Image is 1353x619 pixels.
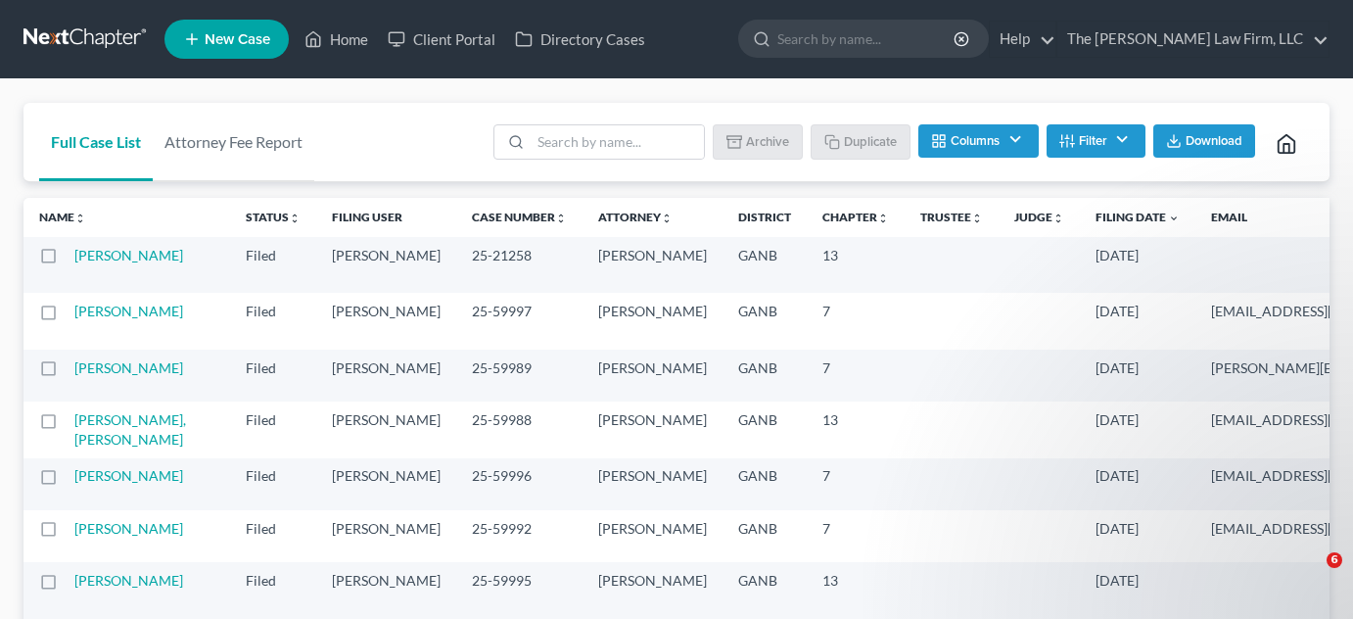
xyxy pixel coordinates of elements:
[230,237,316,293] td: Filed
[378,22,505,57] a: Client Portal
[661,213,673,224] i: unfold_more
[505,22,655,57] a: Directory Cases
[877,213,889,224] i: unfold_more
[472,210,567,224] a: Case Numberunfold_more
[456,562,583,618] td: 25-59995
[74,572,183,589] a: [PERSON_NAME]
[74,520,183,537] a: [PERSON_NAME]
[583,458,723,510] td: [PERSON_NAME]
[1080,510,1195,562] td: [DATE]
[230,458,316,510] td: Filed
[316,510,456,562] td: [PERSON_NAME]
[583,402,723,457] td: [PERSON_NAME]
[990,22,1055,57] a: Help
[723,458,807,510] td: GANB
[74,411,186,448] a: [PERSON_NAME], [PERSON_NAME]
[1080,458,1195,510] td: [DATE]
[723,510,807,562] td: GANB
[39,103,153,181] a: Full Case List
[723,402,807,457] td: GANB
[74,467,183,484] a: [PERSON_NAME]
[583,350,723,402] td: [PERSON_NAME]
[583,510,723,562] td: [PERSON_NAME]
[807,562,905,618] td: 13
[205,32,270,47] span: New Case
[456,402,583,457] td: 25-59988
[316,458,456,510] td: [PERSON_NAME]
[316,293,456,349] td: [PERSON_NAME]
[74,359,183,376] a: [PERSON_NAME]
[1080,293,1195,349] td: [DATE]
[807,293,905,349] td: 7
[918,124,1038,158] button: Columns
[456,293,583,349] td: 25-59997
[723,237,807,293] td: GANB
[920,210,983,224] a: Trusteeunfold_more
[1153,124,1255,158] button: Download
[1286,552,1333,599] iframe: Intercom live chat
[39,210,86,224] a: Nameunfold_more
[456,237,583,293] td: 25-21258
[295,22,378,57] a: Home
[1080,402,1195,457] td: [DATE]
[598,210,673,224] a: Attorneyunfold_more
[583,237,723,293] td: [PERSON_NAME]
[230,402,316,457] td: Filed
[289,213,301,224] i: unfold_more
[316,350,456,402] td: [PERSON_NAME]
[723,562,807,618] td: GANB
[807,350,905,402] td: 7
[1052,213,1064,224] i: unfold_more
[777,21,956,57] input: Search by name...
[74,213,86,224] i: unfold_more
[1186,133,1242,149] span: Download
[1327,552,1342,568] span: 6
[1047,124,1145,158] button: Filter
[230,293,316,349] td: Filed
[723,198,807,237] th: District
[230,350,316,402] td: Filed
[456,350,583,402] td: 25-59989
[822,210,889,224] a: Chapterunfold_more
[316,237,456,293] td: [PERSON_NAME]
[971,213,983,224] i: unfold_more
[1168,213,1180,224] i: expand_more
[1096,210,1180,224] a: Filing Date expand_more
[555,213,567,224] i: unfold_more
[1080,237,1195,293] td: [DATE]
[316,562,456,618] td: [PERSON_NAME]
[230,562,316,618] td: Filed
[74,247,183,263] a: [PERSON_NAME]
[583,293,723,349] td: [PERSON_NAME]
[316,198,456,237] th: Filing User
[1080,562,1195,618] td: [DATE]
[230,510,316,562] td: Filed
[723,293,807,349] td: GANB
[583,562,723,618] td: [PERSON_NAME]
[531,125,704,159] input: Search by name...
[74,303,183,319] a: [PERSON_NAME]
[456,458,583,510] td: 25-59996
[807,402,905,457] td: 13
[246,210,301,224] a: Statusunfold_more
[1080,350,1195,402] td: [DATE]
[153,103,314,181] a: Attorney Fee Report
[807,237,905,293] td: 13
[723,350,807,402] td: GANB
[807,458,905,510] td: 7
[456,510,583,562] td: 25-59992
[1057,22,1329,57] a: The [PERSON_NAME] Law Firm, LLC
[316,402,456,457] td: [PERSON_NAME]
[1014,210,1064,224] a: Judgeunfold_more
[807,510,905,562] td: 7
